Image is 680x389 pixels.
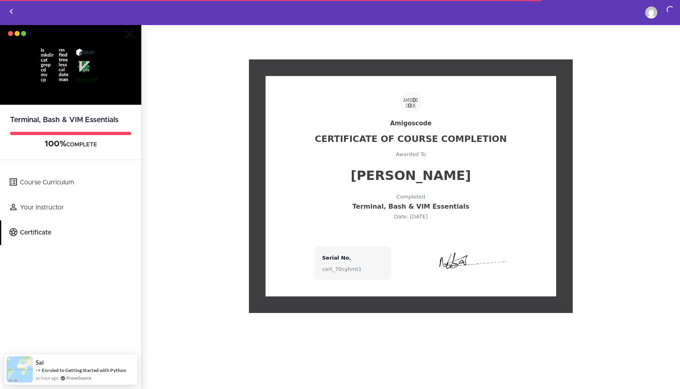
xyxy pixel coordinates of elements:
[427,247,507,280] img: DJoewFuTyzXZdqpzJDAn_signature.png
[10,139,131,150] div: COMPLETE
[282,203,540,210] div: Terminal, Bash & VIM Essentials
[282,121,540,127] div: Amigoscode
[0,0,22,23] a: Back to courses
[1,220,141,245] a: Certificate
[6,6,16,16] svg: Back to courses
[1,195,141,220] a: Your Instructor
[282,169,540,182] div: [PERSON_NAME]
[645,6,657,19] img: abdulwahabmalikidowu@gmail.com
[282,194,540,199] div: Completed
[6,356,33,383] img: provesource social proof notification image
[282,152,540,157] div: Awarded To
[401,92,421,112] img: 1ChIc16ThyQPOJriJELI_amigoscode.png
[322,255,383,260] div: Serial No.
[282,214,540,219] div: Date: [DATE]
[66,374,91,381] a: ProveSource
[36,359,44,366] span: Sai
[42,367,126,374] a: Enroled to Getting Started with Python
[45,140,66,148] span: 100%
[322,266,383,272] div: cert_70cyhmt1
[282,135,540,144] div: Certificate Of Course Completion
[36,367,41,373] span: ->
[1,170,141,195] a: Course Curriculum
[36,374,58,381] span: an hour ago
